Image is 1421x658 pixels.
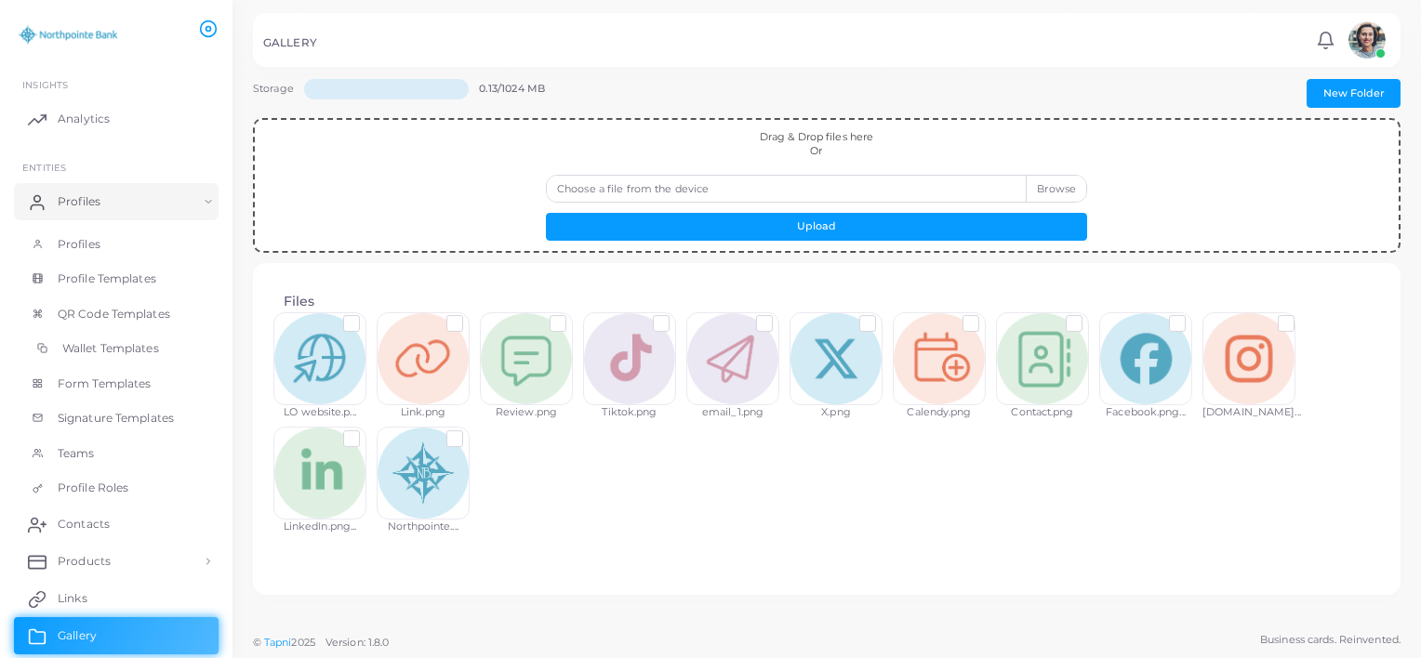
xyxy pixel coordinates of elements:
button: Upload [546,213,1087,241]
a: Signature Templates [14,401,219,436]
a: Profile Templates [14,261,219,296]
a: Links [14,580,219,617]
h5: GALLERY [263,36,317,49]
div: Tiktok.png [583,405,676,420]
a: Products [14,543,219,580]
button: New Folder [1307,79,1401,107]
div: Storage [253,79,294,117]
div: Or [546,144,1087,159]
span: ENTITIES [22,162,66,173]
div: Northpointe.... [377,520,470,534]
span: Profiles [58,236,100,253]
a: avatar [1343,21,1390,59]
div: 0.13/1024 MB [479,79,578,117]
span: 2025 [291,635,314,651]
span: Gallery [58,627,97,644]
a: Profile Roles [14,470,219,506]
div: email_1.png [686,405,779,420]
a: Wallet Templates [14,331,219,366]
a: Gallery [14,617,219,654]
a: Analytics [14,100,219,138]
div: Review.png [480,405,573,420]
div: LO website.p... [273,405,366,420]
div: X.png [790,405,883,420]
span: Form Templates [58,375,152,392]
span: Wallet Templates [62,340,159,357]
div: LinkedIn.png... [273,520,366,534]
a: Profiles [14,227,219,262]
a: Profiles [14,183,219,220]
span: Business cards. Reinvented. [1260,632,1401,648]
img: logo [17,18,120,52]
span: Version: 1.8.0 [325,636,390,649]
span: Contacts [58,516,110,533]
span: Profiles [58,193,100,210]
a: Form Templates [14,366,219,401]
a: Contacts [14,506,219,543]
div: Facebook.png... [1099,405,1192,420]
span: Teams [58,445,95,462]
div: Drag & Drop files here [546,130,1087,145]
a: Tapni [264,636,292,649]
div: Contact.png [996,405,1089,420]
h4: Files [284,294,1370,309]
a: Teams [14,436,219,471]
div: Calendy.png [893,405,986,420]
span: Signature Templates [58,410,174,427]
div: Link.png [377,405,470,420]
span: Links [58,590,87,607]
div: [DOMAIN_NAME]... [1202,405,1301,420]
span: INSIGHTS [22,79,68,90]
img: avatar [1348,21,1386,59]
span: Analytics [58,111,110,127]
span: Products [58,553,111,570]
span: © [253,635,389,651]
span: Profile Roles [58,480,128,496]
a: QR Code Templates [14,296,219,332]
span: Profile Templates [58,270,156,287]
span: QR Code Templates [58,306,170,322]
